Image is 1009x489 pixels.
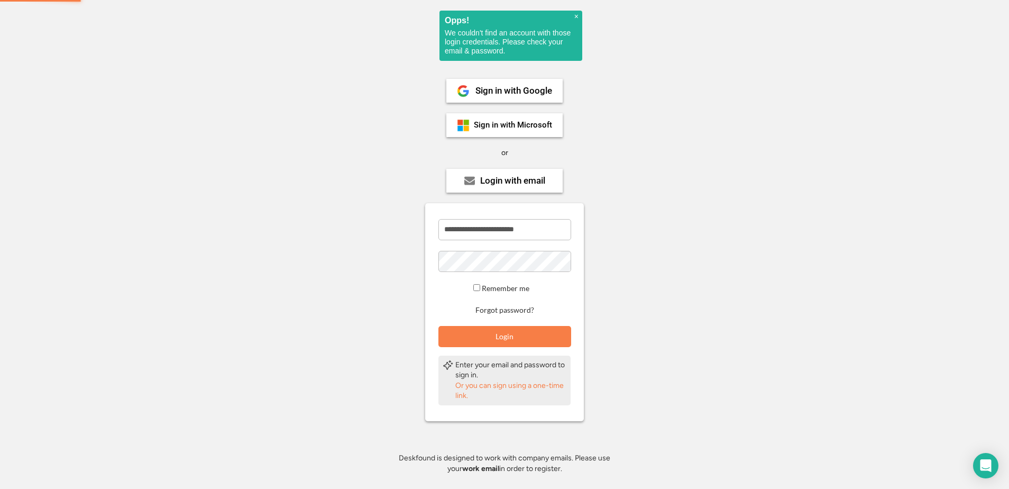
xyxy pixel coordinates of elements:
[457,85,470,97] img: 1024px-Google__G__Logo.svg.png
[475,86,552,95] div: Sign in with Google
[574,12,579,21] span: ×
[474,305,536,315] button: Forgot password?
[501,148,508,158] div: or
[973,453,998,478] div: Open Intercom Messenger
[445,29,577,56] p: We couldn't find an account with those login credentials. Please check your email & password.
[474,121,552,129] div: Sign in with Microsoft
[480,176,545,185] div: Login with email
[455,381,566,401] div: Or you can sign using a one-time link.
[482,284,529,293] label: Remember me
[457,119,470,132] img: ms-symbollockup_mssymbol_19.png
[438,326,571,347] button: Login
[462,464,499,473] strong: work email
[445,16,577,25] h2: Opps!
[386,453,623,474] div: Deskfound is designed to work with company emails. Please use your in order to register.
[455,360,566,381] div: Enter your email and password to sign in.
